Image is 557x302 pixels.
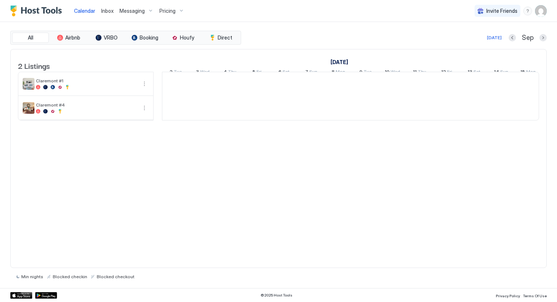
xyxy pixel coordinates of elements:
[10,31,241,45] div: tab-group
[203,33,239,43] button: Direct
[441,69,446,77] span: 12
[36,78,137,83] span: Claremont #1
[418,69,426,77] span: Thu
[174,69,182,77] span: Tue
[473,69,480,77] span: Sat
[200,69,210,77] span: Wed
[277,67,291,78] a: September 6, 2025
[509,34,516,41] button: Previous month
[364,69,372,77] span: Tue
[329,57,350,67] a: September 2, 2025
[468,69,472,77] span: 13
[500,69,508,77] span: Sun
[165,33,201,43] button: Houfy
[101,8,114,14] span: Inbox
[486,33,503,42] button: [DATE]
[218,34,232,41] span: Direct
[196,69,199,77] span: 3
[140,79,149,88] div: menu
[535,5,547,17] div: User profile
[283,69,289,77] span: Sat
[492,67,510,78] a: September 14, 2025
[23,78,34,90] div: listing image
[523,291,547,299] a: Terms Of Use
[251,67,263,78] a: September 5, 2025
[170,69,173,77] span: 2
[28,34,33,41] span: All
[140,79,149,88] button: More options
[104,34,118,41] span: VRBO
[224,69,227,77] span: 4
[10,292,32,299] a: App Store
[23,102,34,114] div: listing image
[257,69,262,77] span: Fri
[35,292,57,299] a: Google Play Store
[303,67,319,78] a: September 7, 2025
[74,7,95,15] a: Calendar
[385,69,390,77] span: 10
[194,67,211,78] a: September 3, 2025
[496,291,520,299] a: Privacy Policy
[487,34,502,41] div: [DATE]
[447,69,452,77] span: Fri
[119,8,145,14] span: Messaging
[494,69,499,77] span: 14
[261,293,292,298] span: © 2025 Host Tools
[278,69,281,77] span: 6
[36,102,137,108] span: Claremont #4
[332,69,335,77] span: 8
[383,67,402,78] a: September 10, 2025
[50,33,87,43] button: Airbnb
[539,34,547,41] button: Next month
[140,104,149,112] button: More options
[18,60,50,71] span: 2 Listings
[252,69,255,77] span: 5
[413,69,417,77] span: 11
[126,33,163,43] button: Booking
[309,69,317,77] span: Sun
[97,274,134,279] span: Blocked checkout
[520,69,525,77] span: 15
[65,34,80,41] span: Airbnb
[523,294,547,298] span: Terms Of Use
[53,274,87,279] span: Blocked checkin
[439,67,454,78] a: September 12, 2025
[358,67,373,78] a: September 9, 2025
[496,294,520,298] span: Privacy Policy
[336,69,345,77] span: Mon
[180,34,194,41] span: Houfy
[88,33,125,43] button: VRBO
[486,8,517,14] span: Invite Friends
[10,5,65,16] a: Host Tools Logo
[526,69,536,77] span: Mon
[359,69,362,77] span: 9
[12,33,49,43] button: All
[519,67,538,78] a: September 15, 2025
[391,69,400,77] span: Wed
[411,67,428,78] a: September 11, 2025
[522,34,534,42] span: Sep
[140,34,158,41] span: Booking
[466,67,482,78] a: September 13, 2025
[330,67,347,78] a: September 8, 2025
[21,274,43,279] span: Min nights
[168,67,184,78] a: September 2, 2025
[305,69,308,77] span: 7
[523,7,532,15] div: menu
[101,7,114,15] a: Inbox
[228,69,236,77] span: Thu
[74,8,95,14] span: Calendar
[159,8,176,14] span: Pricing
[140,104,149,112] div: menu
[222,67,238,78] a: September 4, 2025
